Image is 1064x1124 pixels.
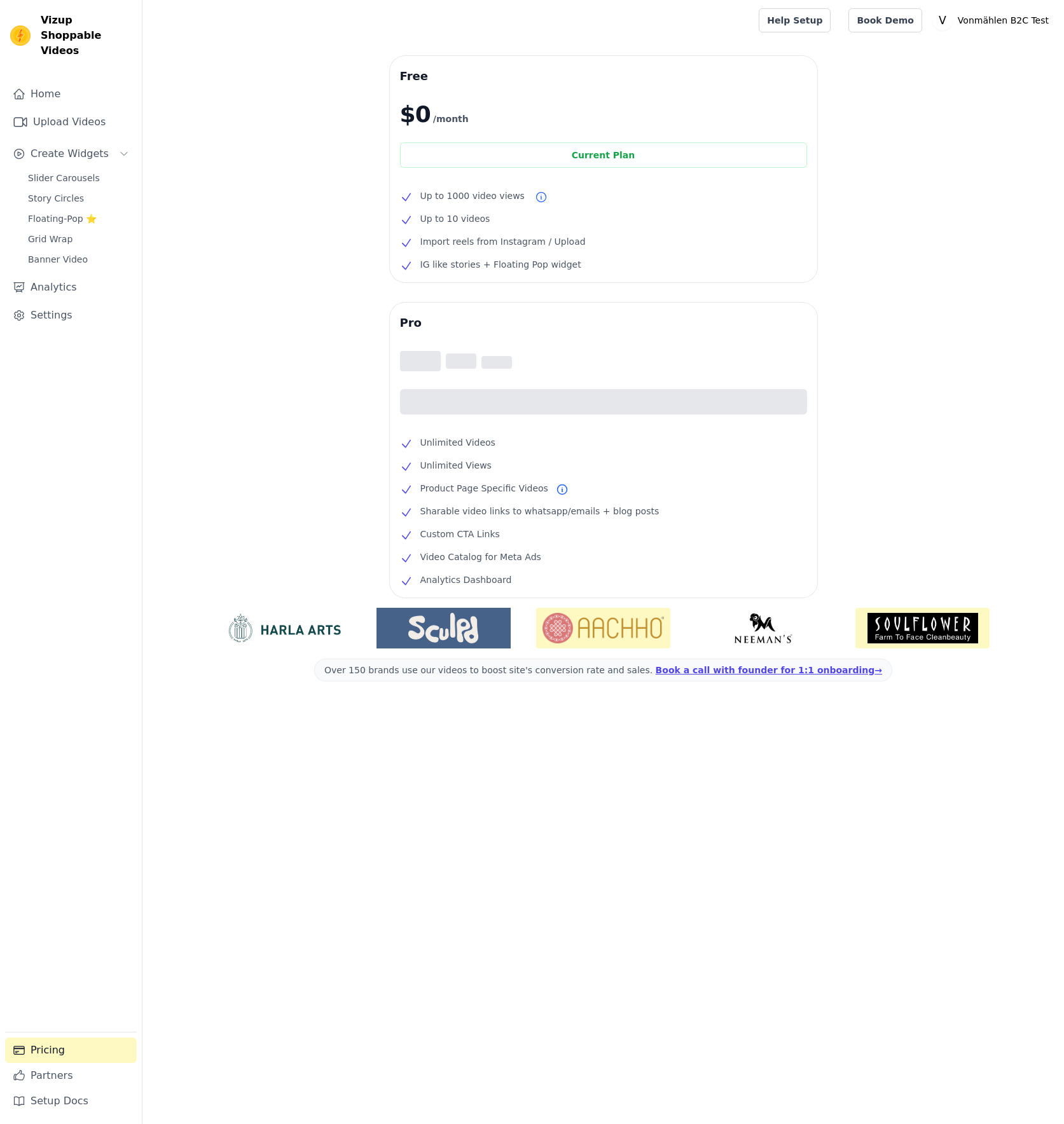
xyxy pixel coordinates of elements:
a: Banner Video [20,250,137,268]
a: Analytics [5,275,137,300]
span: $0 [400,102,431,127]
button: V Vonmählen B2C Test [932,9,1054,32]
div: Current Plan [400,142,807,168]
a: Floating-Pop ⭐ [20,210,137,228]
a: Book a call with founder for 1:1 onboarding [656,665,882,675]
a: Grid Wrap [20,230,137,248]
span: Sharable video links to whatsapp/emails + blog posts [420,504,660,519]
img: Sculpd US [377,613,511,643]
span: Unlimited Views [420,458,492,473]
span: Banner Video [28,253,88,266]
span: IG like stories + Floating Pop widget [420,257,581,272]
a: Upload Videos [5,109,137,135]
span: Grid Wrap [28,233,73,245]
li: Video Catalog for Meta Ads [400,549,807,565]
span: /month [433,111,469,127]
span: Create Widgets [31,146,109,161]
a: Pricing [5,1038,137,1063]
a: Partners [5,1063,137,1088]
text: V [939,14,946,27]
h3: Pro [400,313,807,333]
span: Up to 10 videos [420,211,490,226]
span: Slider Carousels [28,172,100,184]
a: Book Demo [848,8,922,32]
a: Help Setup [759,8,831,32]
span: Story Circles [28,192,84,205]
img: HarlaArts [217,613,351,643]
span: Floating-Pop ⭐ [28,212,97,225]
span: Analytics Dashboard [420,572,512,587]
span: Vizup Shoppable Videos [41,13,132,58]
button: Create Widgets [5,141,137,167]
a: Slider Carousels [20,169,137,187]
img: Soulflower [855,608,990,648]
a: Story Circles [20,189,137,207]
p: Vonmählen B2C Test [953,9,1054,32]
h3: Free [400,66,807,86]
a: Home [5,81,137,107]
img: Vizup [10,25,31,46]
span: Up to 1000 video views [420,188,525,203]
img: Neeman's [696,613,830,643]
a: Settings [5,303,137,328]
img: Aachho [536,608,670,648]
li: Custom CTA Links [400,526,807,542]
span: Unlimited Videos [420,435,495,450]
span: Import reels from Instagram / Upload [420,234,586,249]
span: Product Page Specific Videos [420,481,548,496]
a: Setup Docs [5,1088,137,1114]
